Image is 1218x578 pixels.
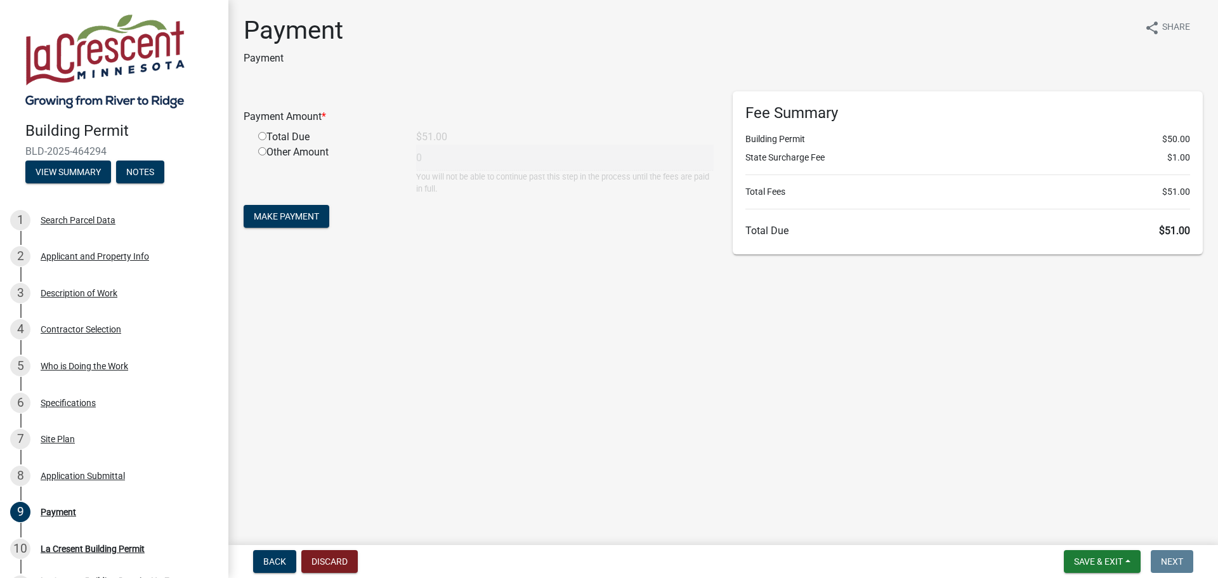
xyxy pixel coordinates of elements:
span: $50.00 [1162,133,1190,146]
div: Who is Doing the Work [41,362,128,371]
button: Next [1151,550,1193,573]
span: $1.00 [1167,151,1190,164]
img: City of La Crescent, Minnesota [25,13,185,108]
button: Save & Exit [1064,550,1141,573]
div: Total Due [249,129,407,145]
button: Discard [301,550,358,573]
span: Save & Exit [1074,556,1123,567]
div: 6 [10,393,30,413]
div: Site Plan [41,435,75,443]
div: Other Amount [249,145,407,195]
li: State Surcharge Fee [745,151,1190,164]
div: Payment Amount [234,109,723,124]
h6: Total Due [745,225,1190,237]
div: 2 [10,246,30,266]
div: Applicant and Property Info [41,252,149,261]
wm-modal-confirm: Summary [25,167,111,178]
div: Description of Work [41,289,117,298]
span: Back [263,556,286,567]
div: 1 [10,210,30,230]
div: 9 [10,502,30,522]
h1: Payment [244,15,343,46]
div: Payment [41,508,76,516]
h6: Fee Summary [745,104,1190,122]
li: Total Fees [745,185,1190,199]
span: Share [1162,20,1190,36]
button: shareShare [1134,15,1200,40]
div: Specifications [41,398,96,407]
span: BLD-2025-464294 [25,145,203,157]
wm-modal-confirm: Notes [116,167,164,178]
div: 8 [10,466,30,486]
p: Payment [244,51,343,66]
div: 10 [10,539,30,559]
div: Search Parcel Data [41,216,115,225]
span: $51.00 [1159,225,1190,237]
div: 7 [10,429,30,449]
i: share [1144,20,1160,36]
li: Building Permit [745,133,1190,146]
button: Back [253,550,296,573]
h4: Building Permit [25,122,218,140]
div: 5 [10,356,30,376]
div: 3 [10,283,30,303]
div: La Cresent Building Permit [41,544,145,553]
button: View Summary [25,161,111,183]
span: Make Payment [254,211,319,221]
span: Next [1161,556,1183,567]
button: Notes [116,161,164,183]
div: Contractor Selection [41,325,121,334]
div: 4 [10,319,30,339]
span: $51.00 [1162,185,1190,199]
button: Make Payment [244,205,329,228]
div: Application Submittal [41,471,125,480]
